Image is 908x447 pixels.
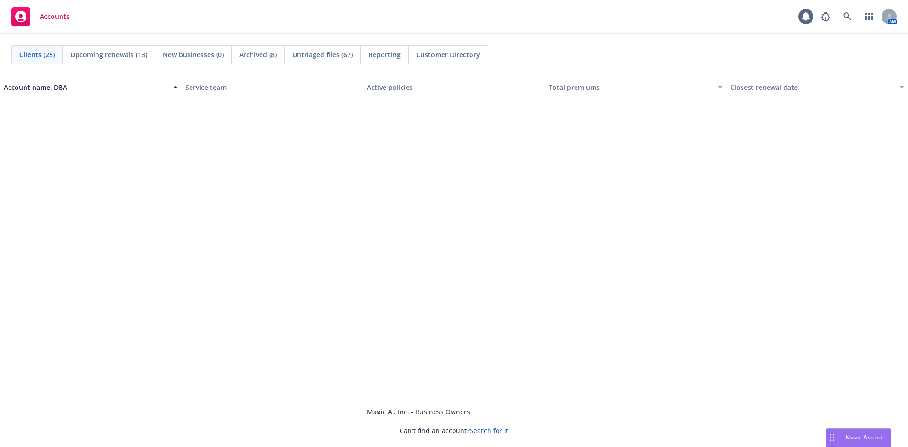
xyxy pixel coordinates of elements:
a: Search [838,7,857,26]
span: Nova Assist [846,433,883,441]
button: Closest renewal date [726,76,908,98]
div: Account name, DBA [4,82,167,92]
a: Magic AI, Inc. - Business Owners [367,407,541,417]
span: Archived (8) [239,50,277,60]
div: Total premiums [549,82,712,92]
span: Reporting [368,50,401,60]
span: Untriaged files (67) [292,50,353,60]
div: Active policies [367,82,541,92]
button: Total premiums [545,76,726,98]
div: Closest renewal date [730,82,894,92]
button: Service team [182,76,363,98]
span: Accounts [40,13,70,20]
span: Customer Directory [416,50,480,60]
a: Accounts [8,3,73,30]
a: Switch app [860,7,879,26]
span: Clients (25) [19,50,55,60]
button: Nova Assist [826,428,891,447]
a: Report a Bug [816,7,835,26]
span: Can't find an account? [400,426,508,436]
div: Service team [185,82,359,92]
span: New businesses (0) [163,50,224,60]
div: Drag to move [826,429,838,447]
button: Active policies [363,76,545,98]
span: Upcoming renewals (13) [70,50,147,60]
a: Search for it [470,426,508,435]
